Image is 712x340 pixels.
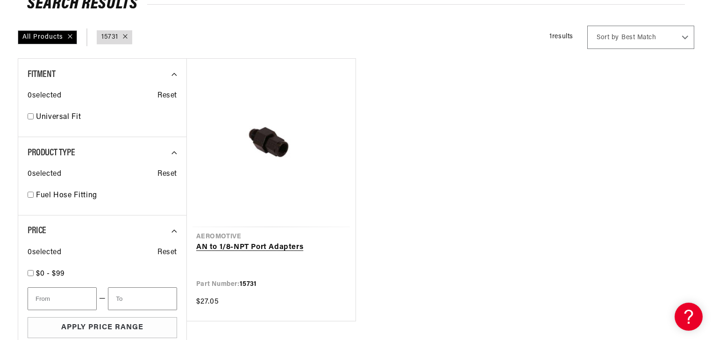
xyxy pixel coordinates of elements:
[99,293,106,305] span: —
[28,70,55,79] span: Fitment
[36,270,65,278] span: $0 - $99
[18,30,77,44] div: All Products
[196,242,346,254] a: AN to 1/8-NPT Port Adapters
[28,247,61,259] span: 0 selected
[28,90,61,102] span: 0 selected
[101,32,118,42] a: 15731
[549,33,573,40] span: 1 results
[108,287,177,310] input: To
[28,168,61,180] span: 0 selected
[28,226,46,236] span: Price
[28,148,75,158] span: Product Type
[597,33,619,42] span: Sort by
[28,287,97,310] input: From
[157,90,177,102] span: Reset
[157,168,177,180] span: Reset
[36,190,177,202] a: Fuel Hose Fitting
[587,26,694,49] select: Sort by
[28,317,177,338] button: Apply Price Range
[36,111,177,124] a: Universal Fit
[157,247,177,259] span: Reset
